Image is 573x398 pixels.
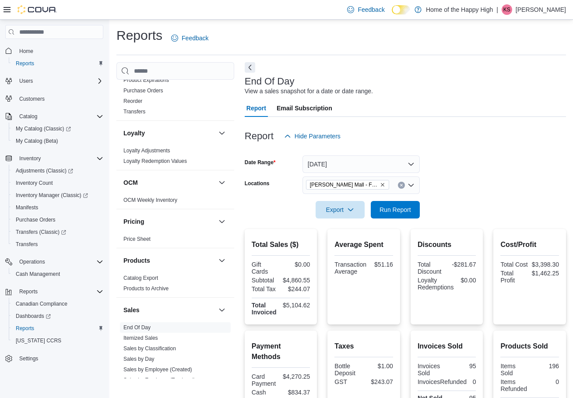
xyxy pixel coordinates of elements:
div: OCM [116,195,234,209]
a: Transfers (Classic) [12,227,70,237]
div: View a sales snapshot for a date or date range. [245,87,373,96]
h2: Taxes [334,341,393,352]
button: Inventory Count [9,177,107,189]
span: Washington CCRS [12,335,103,346]
button: Purchase Orders [9,214,107,226]
nav: Complex example [5,41,103,387]
span: Inventory [19,155,41,162]
span: Manifests [16,204,38,211]
div: Items Refunded [500,378,528,392]
span: [US_STATE] CCRS [16,337,61,344]
a: My Catalog (Classic) [12,123,74,134]
div: Total Cost [500,261,528,268]
a: Sales by Classification [123,345,176,352]
div: Total Tax [252,285,279,292]
span: Email Subscription [277,99,332,117]
span: Inventory Count [12,178,103,188]
p: | [496,4,498,15]
div: $51.16 [370,261,393,268]
a: OCM Weekly Inventory [123,197,177,203]
h2: Total Sales ($) [252,240,310,250]
h2: Payment Methods [252,341,310,362]
span: Settings [16,353,103,364]
div: $4,270.25 [283,373,310,380]
span: Reports [12,323,103,334]
button: Loyalty [217,128,227,138]
div: $244.07 [283,285,310,292]
div: Gift Cards [252,261,279,275]
a: Catalog Export [123,275,158,281]
h2: Discounts [418,240,476,250]
a: Sales by Employee (Tendered) [123,377,195,383]
div: $3,398.30 [531,261,559,268]
div: GST [334,378,362,385]
a: Canadian Compliance [12,299,71,309]
span: Home [19,48,33,55]
a: Product Expirations [123,77,169,83]
button: Home [2,44,107,57]
h2: Invoices Sold [418,341,476,352]
a: Customers [16,94,48,104]
div: $1,462.25 [531,270,559,277]
span: Transfers (Classic) [12,227,103,237]
a: Adjustments (Classic) [12,166,77,176]
button: Transfers [9,238,107,250]
button: Export [316,201,365,218]
span: Stettler - Stettler Mall - Fire & Flower [306,180,389,190]
span: Adjustments (Classic) [12,166,103,176]
button: Cash Management [9,268,107,280]
span: Canadian Compliance [16,300,67,307]
span: My Catalog (Beta) [12,136,103,146]
span: Transfers (Classic) [16,229,66,236]
div: Items Sold [500,363,528,377]
span: Run Report [380,205,411,214]
span: Feedback [358,5,384,14]
span: [PERSON_NAME] Mall - Fire & Flower [310,180,378,189]
h3: End Of Day [245,76,295,87]
span: Inventory [16,153,103,164]
div: 0 [531,378,559,385]
a: Itemized Sales [123,335,158,341]
a: Purchase Orders [123,88,163,94]
button: Catalog [2,110,107,123]
div: Loyalty [116,145,234,170]
span: Inventory Count [16,180,53,187]
h3: Report [245,131,274,141]
h3: Loyalty [123,129,145,137]
button: Pricing [217,216,227,227]
div: Cash [252,389,279,396]
div: $4,860.55 [283,277,310,284]
span: Sales by Employee (Created) [123,366,192,373]
button: Products [123,256,215,265]
button: Loyalty [123,129,215,137]
span: Reports [12,58,103,69]
h3: OCM [123,178,138,187]
button: Sales [217,305,227,315]
span: Inventory Manager (Classic) [16,192,88,199]
div: Invoices Sold [418,363,445,377]
span: Loyalty Adjustments [123,147,170,154]
a: Inventory Count [12,178,56,188]
h1: Reports [116,27,162,44]
button: Inventory [16,153,44,164]
span: Transfers [12,239,103,250]
button: Reports [2,285,107,298]
button: Pricing [123,217,215,226]
button: Settings [2,352,107,365]
div: Total Discount [418,261,445,275]
span: My Catalog (Classic) [16,125,71,132]
button: Remove Stettler - Stettler Mall - Fire & Flower from selection in this group [380,182,385,187]
div: Kaysi Strome [502,4,512,15]
button: OCM [123,178,215,187]
div: Bottle Deposit [334,363,362,377]
a: Sales by Day [123,356,155,362]
span: Customers [16,93,103,104]
button: Reports [16,286,41,297]
a: My Catalog (Classic) [9,123,107,135]
a: My Catalog (Beta) [12,136,62,146]
span: Settings [19,355,38,362]
span: Products to Archive [123,285,169,292]
label: Locations [245,180,270,187]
